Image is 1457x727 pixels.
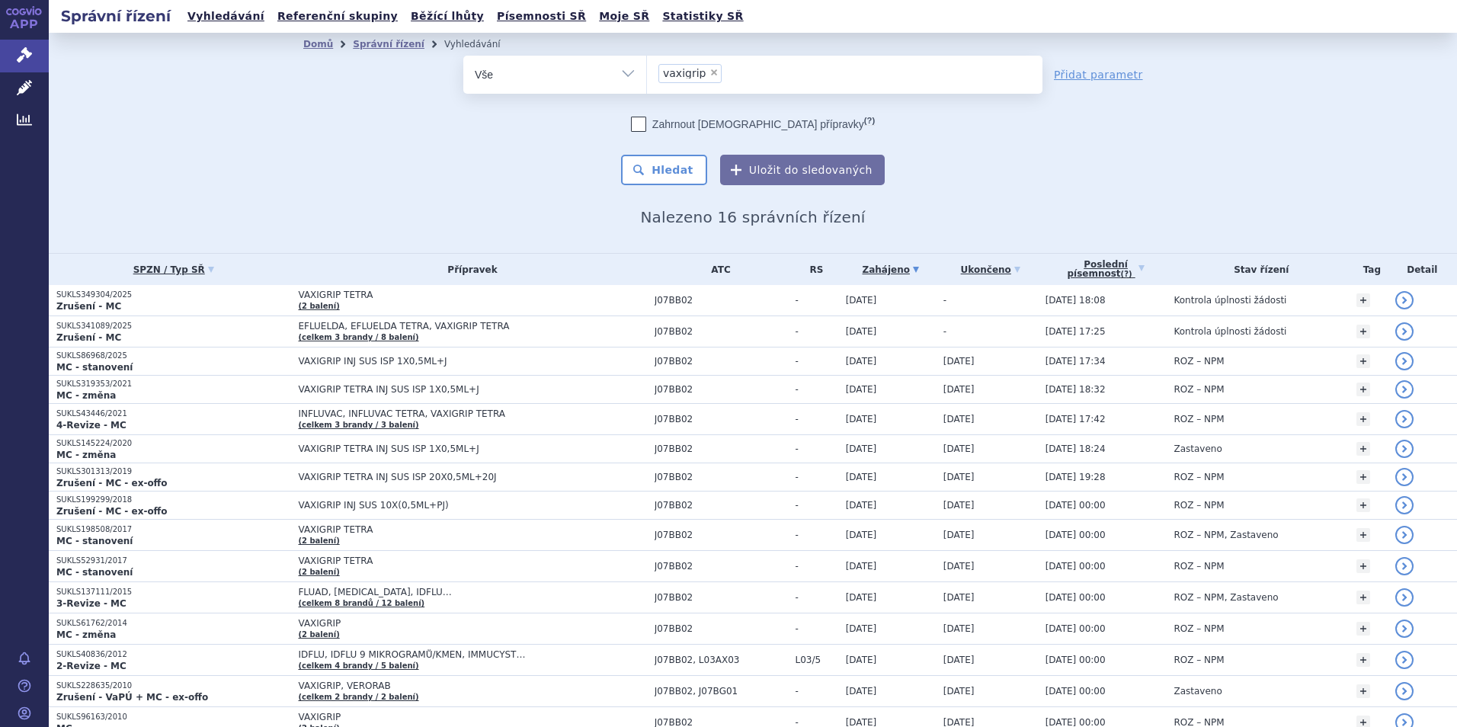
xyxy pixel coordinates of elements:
span: - [795,592,837,603]
p: SUKLS61762/2014 [56,618,290,629]
span: - [795,295,837,306]
span: [DATE] 00:00 [1046,592,1106,603]
a: detail [1395,557,1414,575]
button: Hledat [621,155,707,185]
span: [DATE] [846,472,877,482]
span: [DATE] [846,530,877,540]
span: [DATE] 00:00 [1046,530,1106,540]
strong: Zrušení - MC [56,332,121,343]
a: Písemnosti SŘ [492,6,591,27]
a: Vyhledávání [183,6,269,27]
strong: MC - stanovení [56,362,133,373]
a: (celkem 8 brandů / 12 balení) [298,599,424,607]
span: J07BB02 [655,414,788,424]
span: [DATE] [943,356,975,367]
label: Zahrnout [DEMOGRAPHIC_DATA] přípravky [631,117,875,132]
span: [DATE] [846,623,877,634]
a: + [1356,591,1370,604]
span: ROZ – NPM [1174,472,1224,482]
span: - [795,356,837,367]
input: vaxigrip [726,63,735,82]
a: + [1356,412,1370,426]
span: J07BB02 [655,356,788,367]
p: SUKLS198508/2017 [56,524,290,535]
a: + [1356,528,1370,542]
span: [DATE] [846,444,877,454]
span: VAXIGRIP TETRA [298,290,646,300]
p: SUKLS301313/2019 [56,466,290,477]
span: [DATE] [943,414,975,424]
strong: 4-Revize - MC [56,420,126,431]
li: Vyhledávání [444,33,520,56]
span: Zastaveno [1174,444,1222,454]
span: ROZ – NPM [1174,655,1224,665]
span: - [795,472,837,482]
span: VAXIGRIP [298,712,646,722]
p: SUKLS86968/2025 [56,351,290,361]
strong: Zrušení - MC [56,301,121,312]
th: ATC [647,254,788,285]
strong: Zrušení - MC - ex-offo [56,506,168,517]
span: [DATE] [943,444,975,454]
span: - [795,561,837,572]
span: [DATE] [846,686,877,697]
span: ROZ – NPM [1174,561,1224,572]
a: detail [1395,291,1414,309]
a: detail [1395,380,1414,399]
span: [DATE] [943,592,975,603]
p: SUKLS43446/2021 [56,408,290,419]
span: - [795,414,837,424]
a: detail [1395,468,1414,486]
span: - [795,686,837,697]
span: - [943,326,946,337]
span: [DATE] [943,384,975,395]
a: detail [1395,682,1414,700]
span: [DATE] [846,414,877,424]
a: Domů [303,39,333,50]
span: VAXIGRIP TETRA INJ SUS ISP 1X0,5ML+J [298,444,646,454]
span: [DATE] 18:24 [1046,444,1106,454]
a: detail [1395,410,1414,428]
span: J07BB02 [655,530,788,540]
span: J07BB02 [655,500,788,511]
strong: MC - stanovení [56,536,133,546]
p: SUKLS40836/2012 [56,649,290,660]
a: Poslednípísemnost(?) [1046,254,1167,285]
a: Běžící lhůty [406,6,488,27]
span: vaxigrip [663,68,706,78]
span: [DATE] 18:32 [1046,384,1106,395]
h2: Správní řízení [49,5,183,27]
span: Kontrola úplnosti žádosti [1174,326,1286,337]
span: Nalezeno 16 správních řízení [640,208,865,226]
span: - [943,295,946,306]
a: Ukončeno [943,259,1038,280]
a: Referenční skupiny [273,6,402,27]
a: + [1356,383,1370,396]
a: detail [1395,651,1414,669]
span: VAXIGRIP INJ SUS ISP 1X0,5ML+J [298,356,646,367]
span: [DATE] [846,592,877,603]
p: SUKLS145224/2020 [56,438,290,449]
span: VAXIGRIP TETRA [298,524,646,535]
span: [DATE] [846,384,877,395]
span: J07BB02 [655,295,788,306]
p: SUKLS52931/2017 [56,556,290,566]
a: Moje SŘ [594,6,654,27]
span: [DATE] [943,686,975,697]
a: + [1356,622,1370,636]
span: J07BB02 [655,326,788,337]
a: + [1356,498,1370,512]
span: VAXIGRIP [298,618,646,629]
strong: MC - změna [56,629,116,640]
span: [DATE] 19:28 [1046,472,1106,482]
span: [DATE] [943,623,975,634]
span: [DATE] 00:00 [1046,655,1106,665]
a: detail [1395,620,1414,638]
span: [DATE] 00:00 [1046,623,1106,634]
span: J07BB02, L03AX03 [655,655,788,665]
span: × [709,68,719,77]
span: - [795,326,837,337]
span: - [795,384,837,395]
span: ROZ – NPM, Zastaveno [1174,592,1278,603]
span: [DATE] [943,500,975,511]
